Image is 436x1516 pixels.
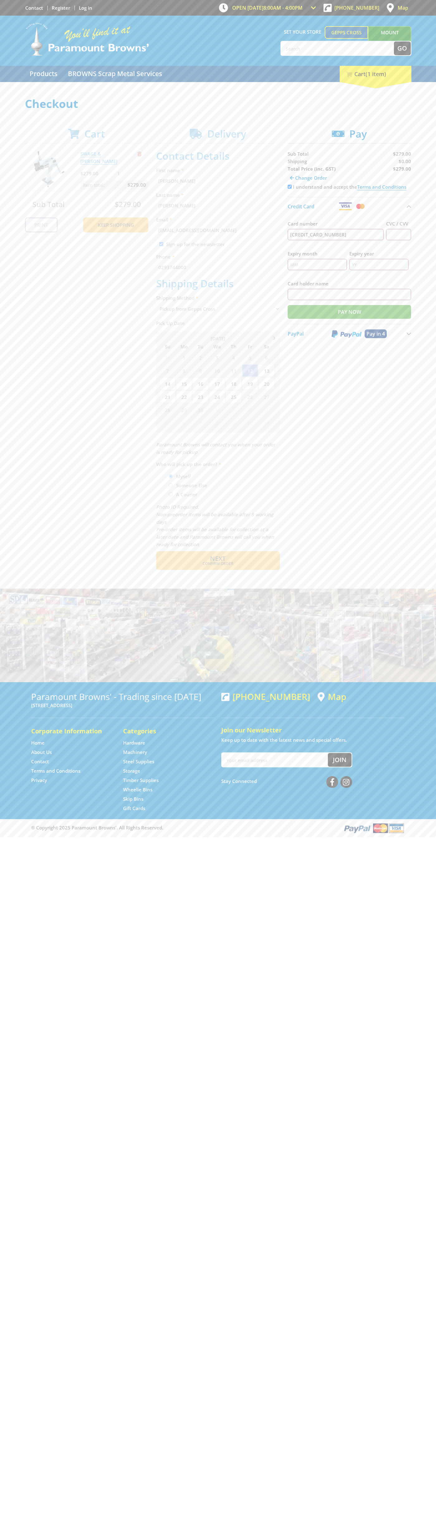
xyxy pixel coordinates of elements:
button: Credit Card [288,197,411,215]
input: MM [288,259,347,270]
span: OPEN [DATE] [232,4,303,11]
a: Go to the Home page [31,740,45,746]
div: ® Copyright 2025 Paramount Browns'. All Rights Reserved. [25,822,411,834]
span: Set your store [280,26,325,37]
img: Visa [338,202,352,210]
label: Expiry year [349,250,409,257]
h1: Checkout [25,98,411,110]
a: Go to the Machinery page [123,749,147,756]
label: Expiry month [288,250,347,257]
a: Terms and Conditions [357,184,406,190]
span: Shipping [288,158,307,164]
a: Go to the Contact page [25,5,43,11]
a: Gepps Cross [325,26,368,39]
strong: Total Price (inc. GST) [288,166,336,172]
h5: Corporate Information [31,727,111,736]
span: PayPal [288,330,304,337]
input: Search [281,41,394,55]
span: Pay [349,127,367,140]
label: Card holder name [288,280,411,287]
span: Sub Total [288,151,309,157]
a: Go to the Hardware page [123,740,145,746]
a: Go to the Gift Cards page [123,805,145,812]
a: Go to the Timber Supplies page [123,777,159,784]
button: Go [394,41,411,55]
a: Go to the Skip Bins page [123,796,143,802]
p: [STREET_ADDRESS] [31,702,215,709]
a: Go to the Storage page [123,768,140,774]
label: Card number [288,220,384,227]
img: PayPal, Mastercard, Visa accepted [343,822,405,834]
div: Cart [340,66,411,82]
button: PayPal Pay in 4 [288,324,411,343]
a: Change Order [288,172,329,183]
span: $0.00 [399,158,411,164]
label: I understand and accept the [293,184,406,190]
a: Go to the Privacy page [31,777,47,784]
img: Paramount Browns' [25,22,150,56]
p: Keep up to date with the latest news and special offers. [221,736,405,744]
input: Your email address [222,753,328,767]
a: Go to the Steel Supplies page [123,758,154,765]
a: Go to the Terms and Conditions page [31,768,80,774]
span: 8:00am - 4:00pm [263,4,303,11]
h5: Join our Newsletter [221,726,405,735]
h5: Categories [123,727,203,736]
a: Log in [79,5,92,11]
strong: $279.00 [393,166,411,172]
input: YY [349,259,409,270]
a: View a map of Gepps Cross location [318,692,346,702]
button: Join [328,753,352,767]
span: Pay in 4 [367,330,385,337]
a: Go to the About Us page [31,749,52,756]
span: $279.00 [393,151,411,157]
span: Change Order [295,175,327,181]
img: PayPal [332,330,362,338]
a: Go to the Wheelie Bins page [123,786,152,793]
div: Stay Connected [221,774,352,789]
span: (1 item) [366,70,386,78]
a: Go to the registration page [52,5,70,11]
img: Mastercard [355,202,366,210]
a: Mount [PERSON_NAME] [368,26,411,50]
input: Pay Now [288,305,411,319]
a: Go to the Products page [25,66,62,82]
a: Go to the BROWNS Scrap Metal Services page [63,66,167,82]
h3: Paramount Browns' - Trading since [DATE] [31,692,215,702]
a: Go to the Contact page [31,758,49,765]
span: Credit Card [288,203,314,210]
label: CVC / CVV [386,220,411,227]
div: [PHONE_NUMBER] [221,692,310,702]
input: Please accept the terms and conditions. [288,185,292,189]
